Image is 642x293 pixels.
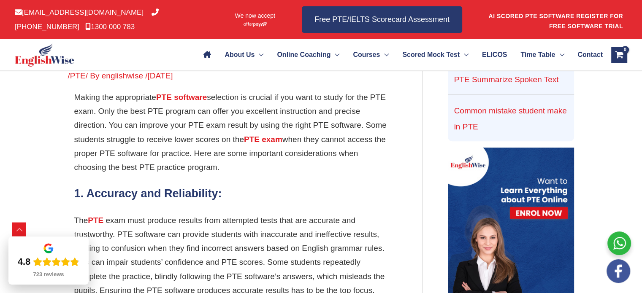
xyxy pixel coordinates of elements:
[346,40,395,70] a: CoursesMenu Toggle
[15,8,159,30] a: [PHONE_NUMBER]
[380,40,389,70] span: Menu Toggle
[520,40,555,70] span: Time Table
[235,11,275,20] span: We now accept
[33,271,64,278] div: 723 reviews
[577,40,603,70] span: Contact
[482,40,507,70] span: ELICOS
[225,40,255,70] span: About Us
[460,40,469,70] span: Menu Toggle
[244,22,267,27] img: Afterpay-Logo
[454,106,567,131] a: Common mistake student make in PTE
[148,71,173,80] span: [DATE]
[197,40,602,70] nav: Site Navigation: Main Menu
[218,40,270,70] a: About UsMenu Toggle
[571,40,602,70] a: Contact
[270,40,346,70] a: Online CoachingMenu Toggle
[353,40,380,70] span: Courses
[85,23,135,31] a: 1300 000 783
[244,135,282,144] a: PTE exam
[102,71,146,80] a: englishwise
[88,216,103,225] strong: PTE
[15,8,144,16] a: [EMAIL_ADDRESS][DOMAIN_NAME]
[454,75,559,84] a: PTE Summarize Spoken Text
[74,90,390,175] p: Making the appropriate selection is crucial if you want to study for the PTE exam. Only the best ...
[277,40,330,70] span: Online Coaching
[70,71,86,80] a: PTE
[18,256,31,268] div: 4.8
[402,40,460,70] span: Scored Mock Test
[156,93,207,102] a: PTE software
[555,40,564,70] span: Menu Toggle
[330,40,339,70] span: Menu Toggle
[88,216,106,225] a: PTE
[607,259,630,283] img: white-facebook.png
[18,256,80,268] div: Rating: 4.8 out of 5
[102,71,143,80] span: englishwise
[488,13,623,30] a: AI SCORED PTE SOFTWARE REGISTER FOR FREE SOFTWARE TRIAL
[514,40,571,70] a: Time TableMenu Toggle
[611,47,627,63] a: View Shopping Cart, empty
[255,40,263,70] span: Menu Toggle
[395,40,475,70] a: Scored Mock TestMenu Toggle
[15,43,74,67] img: cropped-ew-logo
[74,187,390,200] h4: 1. Accuracy and Reliability:
[302,6,462,33] a: Free PTE/IELTS Scorecard Assessment
[475,40,514,70] a: ELICOS
[68,70,397,82] div: / / By /
[488,6,627,33] aside: Header Widget 1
